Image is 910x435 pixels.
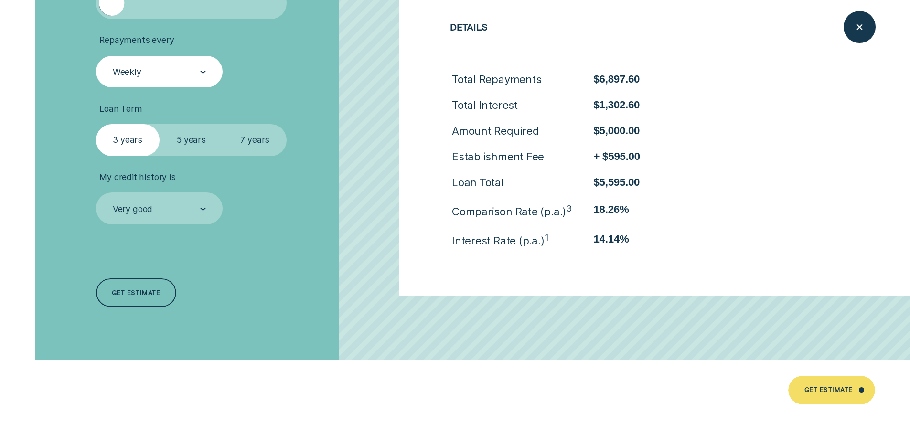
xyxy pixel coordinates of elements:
span: Loan Term [99,104,142,114]
span: My credit history is [99,172,175,182]
label: 5 years [160,124,223,156]
label: 3 years [96,124,160,156]
div: Weekly [113,67,141,77]
span: See details [774,209,817,235]
button: Close loan details [844,11,876,43]
a: Get Estimate [788,376,875,404]
span: Repayments every [99,35,174,45]
a: Get estimate [96,278,176,307]
div: Very good [113,204,152,214]
label: 7 years [223,124,287,156]
button: See details [734,200,821,259]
